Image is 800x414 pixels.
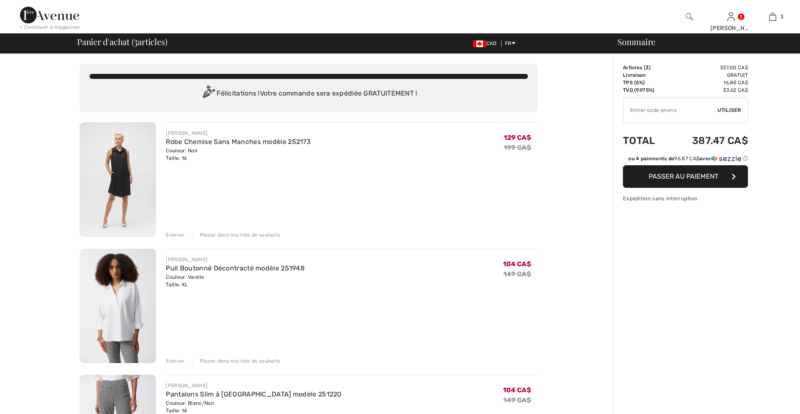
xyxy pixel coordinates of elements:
s: 149 CA$ [503,270,531,278]
s: 199 CA$ [504,144,531,151]
div: [PERSON_NAME] [166,129,311,137]
td: 387.47 CA$ [669,126,748,155]
span: Panier d'achat ( articles) [77,38,167,46]
span: 3 [645,65,649,71]
span: Passer au paiement [649,172,718,180]
a: Se connecter [727,13,735,20]
div: Enlever [166,357,185,365]
td: TVQ (9.975%) [623,86,669,94]
div: ou 4 paiements de avec [628,155,748,162]
a: Pantalons Slim à [GEOGRAPHIC_DATA] modèle 251220 [166,390,341,398]
span: 96.87 CA$ [674,156,699,162]
td: 33.62 CA$ [669,86,748,94]
div: Félicitations ! Votre commande sera expédiée GRATUITEMENT ! [90,86,528,102]
img: recherche [686,12,693,22]
img: Mes infos [727,12,735,22]
s: 149 CA$ [503,396,531,404]
td: 337.00 CA$ [669,64,748,71]
button: Passer au paiement [623,165,748,188]
div: Placer dans ma liste de souhaits [193,357,280,365]
div: Placer dans ma liste de souhaits [193,231,280,239]
img: Pull Boutonné Décontracté modèle 251948 [80,249,156,364]
a: 3 [752,12,793,22]
div: [PERSON_NAME] [166,382,341,389]
td: Articles ( ) [623,64,669,71]
td: Gratuit [669,71,748,79]
img: Robe Chemise Sans Manches modèle 252173 [80,122,156,237]
div: < Continuer à magasiner [20,23,80,31]
div: Enlever [166,231,185,239]
div: [PERSON_NAME] [710,24,751,33]
td: Total [623,126,669,155]
img: 1ère Avenue [20,7,79,23]
td: Livraison [623,71,669,79]
span: 129 CA$ [504,134,531,141]
span: 3 [134,35,137,46]
a: Robe Chemise Sans Manches modèle 252173 [166,138,311,146]
div: [PERSON_NAME] [166,256,305,263]
span: FR [505,40,515,46]
span: Utiliser [717,106,741,114]
span: CAD [473,40,500,46]
div: Couleur: Noir Taille: 16 [166,147,311,162]
a: Pull Boutonné Décontracté modèle 251948 [166,264,305,272]
img: Congratulation2.svg [200,86,217,102]
img: Sezzle [711,155,741,162]
td: 16.85 CA$ [669,79,748,86]
img: Mon panier [769,12,776,22]
span: 104 CA$ [503,260,531,268]
div: Expédition sans interruption [623,194,748,202]
input: Code promo [623,98,717,123]
div: Couleur: Vanille Taille: XL [166,273,305,288]
span: 3 [780,13,783,20]
div: ou 4 paiements de96.87 CA$avecSezzle Cliquez pour en savoir plus sur Sezzle [623,155,748,165]
div: Sommaire [607,38,795,46]
td: TPS (5%) [623,79,669,86]
img: Canadian Dollar [473,40,486,47]
span: 104 CA$ [503,386,531,394]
